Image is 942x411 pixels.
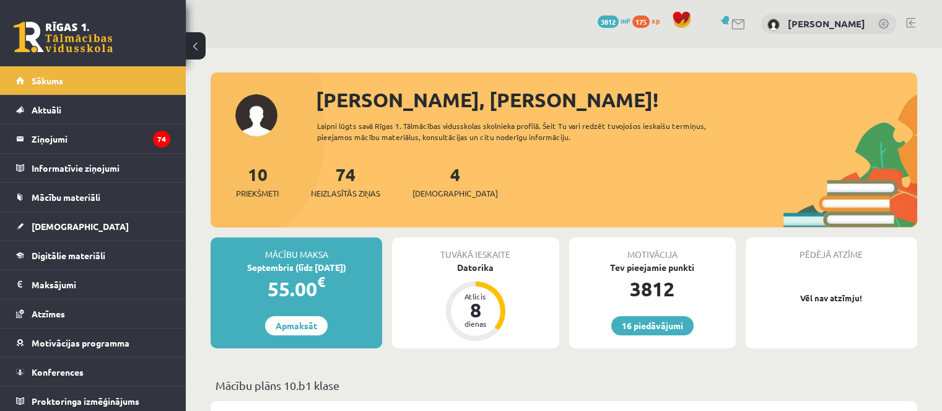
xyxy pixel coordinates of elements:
a: [PERSON_NAME] [788,17,865,30]
a: Sākums [16,66,170,95]
div: Tev pieejamie punkti [569,261,736,274]
i: 74 [153,131,170,148]
span: 3812 [598,15,619,28]
p: Vēl nav atzīmju! [752,292,911,304]
legend: Ziņojumi [32,125,170,153]
a: [DEMOGRAPHIC_DATA] [16,212,170,241]
div: 3812 [569,274,736,304]
a: Konferences [16,358,170,386]
span: Motivācijas programma [32,337,129,348]
span: € [317,273,325,291]
div: Datorika [392,261,559,274]
span: Konferences [32,366,84,378]
span: [DEMOGRAPHIC_DATA] [412,187,498,200]
span: Priekšmeti [236,187,279,200]
a: Datorika Atlicis 8 dienas [392,261,559,343]
a: Maksājumi [16,270,170,299]
p: Mācību plāns 10.b1 klase [216,377,912,394]
a: 4[DEMOGRAPHIC_DATA] [412,163,498,200]
div: [PERSON_NAME], [PERSON_NAME]! [316,85,917,115]
span: Proktoringa izmēģinājums [32,396,139,407]
div: dienas [457,320,494,327]
a: Digitālie materiāli [16,241,170,270]
a: Atzīmes [16,299,170,328]
a: Ziņojumi74 [16,125,170,153]
div: Atlicis [457,293,494,300]
span: Digitālie materiāli [32,250,105,261]
a: Motivācijas programma [16,329,170,357]
a: Rīgas 1. Tālmācības vidusskola [14,22,113,53]
div: 55.00 [211,274,382,304]
span: Atzīmes [32,308,65,319]
a: 74Neizlasītās ziņas [311,163,380,200]
legend: Informatīvie ziņojumi [32,154,170,182]
a: 16 piedāvājumi [611,316,694,335]
div: Laipni lūgts savā Rīgas 1. Tālmācības vidusskolas skolnieka profilā. Šeit Tu vari redzēt tuvojošo... [317,120,741,143]
span: [DEMOGRAPHIC_DATA] [32,221,129,232]
span: Mācību materiāli [32,192,100,203]
div: 8 [457,300,494,320]
div: Septembris (līdz [DATE]) [211,261,382,274]
span: Neizlasītās ziņas [311,187,380,200]
a: Apmaksāt [265,316,328,335]
a: Informatīvie ziņojumi [16,154,170,182]
a: Aktuāli [16,95,170,124]
legend: Maksājumi [32,270,170,299]
div: Motivācija [569,237,736,261]
div: Mācību maksa [211,237,382,261]
span: 175 [632,15,650,28]
img: Diana Aleksandrova [767,19,780,31]
a: Mācību materiāli [16,183,170,211]
span: mP [621,15,630,25]
span: xp [652,15,660,25]
span: Aktuāli [32,104,61,115]
a: 3812 mP [598,15,630,25]
div: Tuvākā ieskaite [392,237,559,261]
div: Pēdējā atzīme [746,237,917,261]
a: 175 xp [632,15,666,25]
a: 10Priekšmeti [236,163,279,200]
span: Sākums [32,75,63,86]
